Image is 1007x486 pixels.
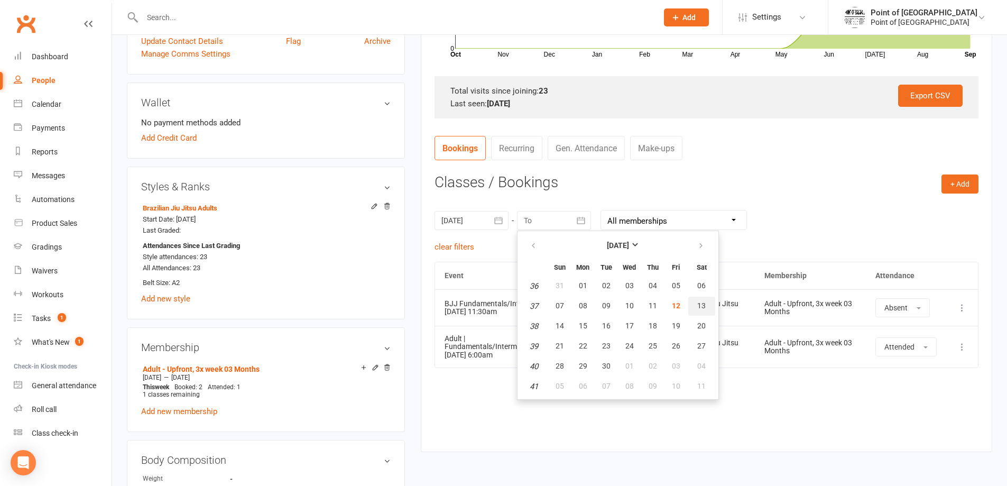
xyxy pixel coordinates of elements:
span: 11 [697,382,706,390]
button: 09 [595,297,617,316]
button: 03 [618,277,641,296]
span: 01 [625,362,634,370]
span: 1 [58,313,66,322]
span: 29 [579,362,587,370]
button: 30 [595,357,617,376]
button: 05 [549,377,571,396]
div: Gradings [32,243,62,251]
a: Tasks 1 [14,307,112,331]
span: Add [682,13,696,22]
button: 01 [618,357,641,376]
strong: [DATE] [607,241,629,250]
input: Search... [139,10,650,25]
button: Attended [875,337,937,356]
button: 12 [665,297,687,316]
a: Roll call [14,398,112,421]
span: 03 [672,362,680,370]
img: thumb_image1609667577.png [844,7,865,28]
em: 38 [530,322,538,331]
span: Last Graded: [143,226,181,234]
span: 09 [602,301,611,310]
span: 26 [672,342,680,350]
span: Belt Size: A2 [143,279,180,287]
span: This [143,383,155,391]
div: Workouts [32,290,63,299]
span: 09 [649,382,657,390]
a: Workouts [14,283,112,307]
span: 1 classes remaining [143,391,200,398]
span: 22 [579,342,587,350]
div: BJJ Fundamentals/Intermediate [445,300,552,308]
small: Thursday [647,263,659,271]
span: 03 [625,281,634,290]
td: [DATE] 11:30am [435,289,562,326]
div: Product Sales [32,219,77,227]
em: 41 [530,382,538,391]
span: All Attendances: 23 [143,264,200,272]
button: Absent [875,298,930,317]
span: 20 [697,322,706,330]
span: [DATE] [171,374,190,381]
div: General attendance [32,381,96,390]
div: What's New [32,338,70,346]
small: Friday [672,263,680,271]
span: 21 [556,342,564,350]
button: 24 [618,337,641,356]
small: Tuesday [600,263,612,271]
span: 13 [697,301,706,310]
span: 01 [579,281,587,290]
button: 23 [595,337,617,356]
a: Clubworx [13,11,39,37]
button: 08 [572,297,594,316]
h3: Membership [141,342,391,353]
span: 06 [579,382,587,390]
a: Adult - Upfront, 3x week 03 Months [143,365,260,373]
th: Membership [755,262,866,289]
a: Payments [14,116,112,140]
th: Attendance [866,262,946,289]
span: 05 [672,281,680,290]
div: Reports [32,148,58,156]
div: Roll call [32,405,57,414]
span: 11 [649,301,657,310]
button: 20 [688,317,715,336]
h3: Body Composition [141,454,391,466]
a: clear filters [435,242,474,252]
a: Automations [14,188,112,212]
span: Booked: 2 [174,383,202,391]
button: 28 [549,357,571,376]
span: 06 [697,281,706,290]
h3: Classes / Bookings [435,175,978,191]
span: Style attendances: 23 [143,253,207,261]
div: Calendar [32,100,61,108]
button: 07 [549,297,571,316]
span: Attended [884,343,914,351]
button: 16 [595,317,617,336]
td: [DATE] 6:00am [435,326,562,368]
span: 23 [602,342,611,350]
a: People [14,69,112,93]
span: 05 [556,382,564,390]
div: Automations [32,195,75,204]
span: 27 [697,342,706,350]
span: Start Date: [DATE] [143,215,196,223]
span: 16 [602,322,611,330]
button: 09 [642,377,664,396]
span: 12 [672,301,680,310]
button: 26 [665,337,687,356]
a: What's New1 [14,331,112,354]
button: 27 [688,337,715,356]
button: 04 [688,357,715,376]
small: Saturday [697,263,707,271]
small: Wednesday [623,263,636,271]
em: 36 [530,281,538,291]
button: 21 [549,337,571,356]
div: Waivers [32,267,58,275]
button: 13 [688,297,715,316]
a: General attendance kiosk mode [14,374,112,398]
em: 37 [530,301,538,311]
span: 25 [649,342,657,350]
button: 15 [572,317,594,336]
a: Messages [14,164,112,188]
button: 02 [595,277,617,296]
